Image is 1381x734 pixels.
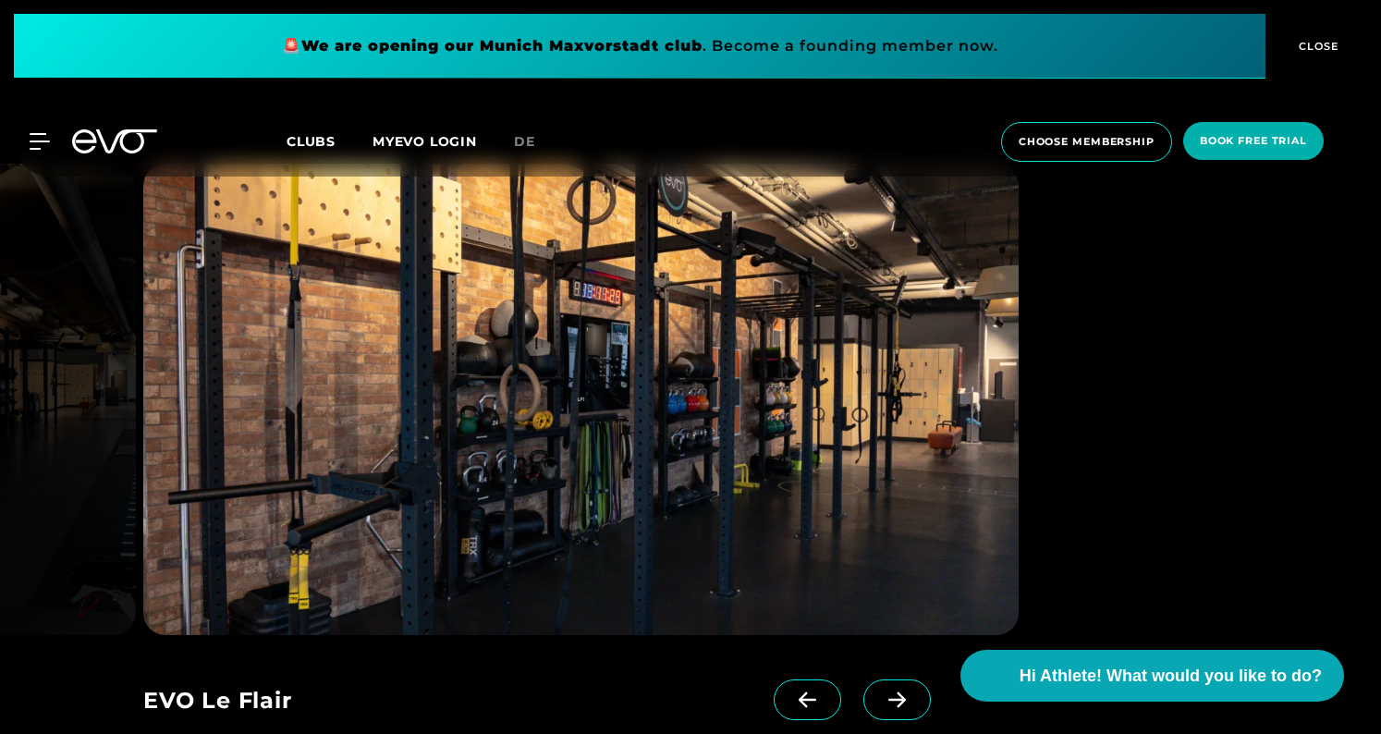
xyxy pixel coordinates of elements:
[1020,664,1322,689] span: Hi Athlete! What would you like to do?
[1294,38,1339,55] span: CLOSE
[996,122,1178,162] a: choose membership
[514,131,557,153] a: de
[143,164,1019,635] img: evofitness
[1265,14,1367,79] button: CLOSE
[1178,122,1329,162] a: book free trial
[514,133,535,150] span: de
[1019,134,1155,150] span: choose membership
[960,650,1344,702] button: Hi Athlete! What would you like to do?
[143,679,774,726] div: EVO Le Flair
[287,132,373,150] a: Clubs
[373,133,477,150] a: MYEVO LOGIN
[287,133,336,150] span: Clubs
[1200,133,1307,149] span: book free trial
